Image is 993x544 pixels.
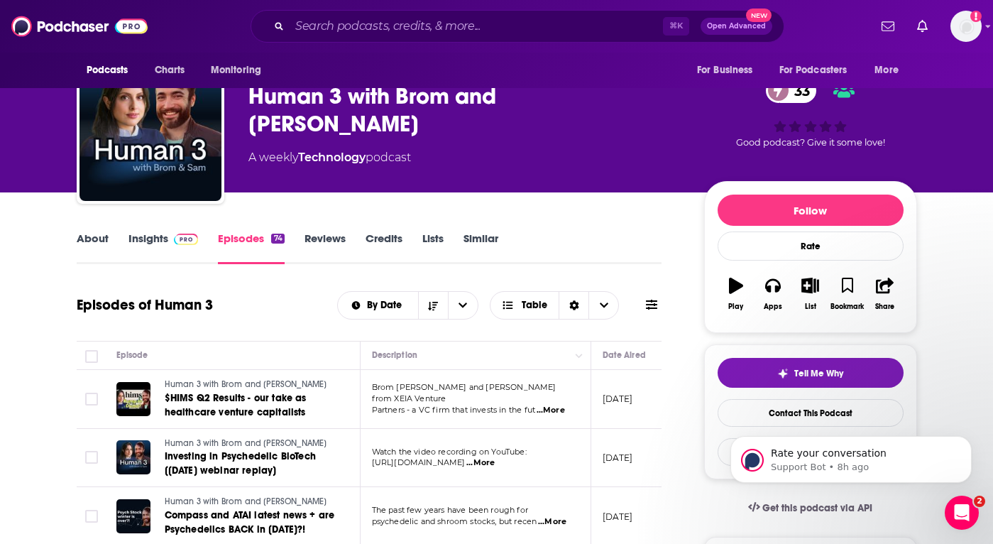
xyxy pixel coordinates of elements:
[970,11,982,22] svg: Add a profile image
[865,57,916,84] button: open menu
[603,393,633,405] p: [DATE]
[77,296,213,314] h1: Episodes of Human 3
[770,57,868,84] button: open menu
[372,347,417,364] div: Description
[687,57,771,84] button: open menu
[11,13,148,40] a: Podchaser - Follow, Share and Rate Podcasts
[85,393,98,406] span: Toggle select row
[298,151,366,164] a: Technology
[448,292,478,319] button: open menu
[950,11,982,42] button: Show profile menu
[603,452,633,464] p: [DATE]
[945,496,979,530] iframe: Intercom live chat
[707,23,766,30] span: Open Advanced
[537,405,565,416] span: ...More
[876,14,900,38] a: Show notifications dropdown
[874,60,899,80] span: More
[305,232,346,264] a: Reviews
[746,9,772,22] span: New
[174,234,199,245] img: Podchaser Pro
[603,347,646,364] div: Date Aired
[950,11,982,42] span: Logged in as jgarciaampr
[728,303,743,311] div: Play
[211,60,261,80] span: Monitoring
[165,450,316,477] span: Investing in Psychedelic BioTech [[DATE] webinar replay]
[290,15,663,38] input: Search podcasts, credits, & more...
[116,347,148,364] div: Episode
[422,232,444,264] a: Lists
[165,392,307,418] span: $HIMS Q2 Results - our take as healthcare venture capitalists
[79,59,221,201] img: Human 3 with Brom and Sam
[165,509,335,535] span: Compass and ATAI latest news + are Psychedelics BACK in [DATE]?!
[718,358,904,388] button: tell me why sparkleTell Me Why
[603,511,633,523] p: [DATE]
[165,437,335,450] a: Human 3 with Brom and [PERSON_NAME]
[337,291,478,320] h2: Choose List sort
[165,508,335,537] a: Compass and ATAI latest news + are Psychedelics BACK in [DATE]?!
[697,60,753,80] span: For Business
[372,405,536,415] span: Partners - a VC firm that invests in the fut
[165,379,335,391] a: Human 3 with Brom and [PERSON_NAME]
[165,450,335,478] a: Investing in Psychedelic BioTech [[DATE] webinar replay]
[829,268,866,320] button: Bookmark
[866,268,903,320] button: Share
[764,303,782,311] div: Apps
[538,516,566,528] span: ...More
[155,60,185,80] span: Charts
[718,268,755,320] button: Play
[372,447,527,457] span: Watch the video recording on YouTube:
[766,78,817,103] a: 33
[165,496,327,506] span: Human 3 with Brom and [PERSON_NAME]
[372,505,529,515] span: The past few years have been rough for
[709,406,993,506] iframe: Intercom notifications message
[85,451,98,464] span: Toggle select row
[165,391,335,420] a: $HIMS Q2 Results - our take as healthcare venture capitalists
[950,11,982,42] img: User Profile
[338,300,418,310] button: open menu
[559,292,588,319] div: Sort Direction
[146,57,194,84] a: Charts
[77,232,109,264] a: About
[271,234,284,244] div: 74
[522,300,547,310] span: Table
[248,149,411,166] div: A weekly podcast
[762,502,872,514] span: Get this podcast via API
[571,347,588,364] button: Column Actions
[911,14,933,38] a: Show notifications dropdown
[779,60,847,80] span: For Podcasters
[251,10,784,43] div: Search podcasts, credits, & more...
[794,368,843,379] span: Tell Me Why
[463,232,498,264] a: Similar
[128,232,199,264] a: InsightsPodchaser Pro
[366,232,402,264] a: Credits
[165,496,335,508] a: Human 3 with Brom and [PERSON_NAME]
[165,379,327,389] span: Human 3 with Brom and [PERSON_NAME]
[701,18,772,35] button: Open AdvancedNew
[780,78,817,103] span: 33
[372,457,466,467] span: [URL][DOMAIN_NAME]
[372,382,556,403] span: Brom [PERSON_NAME] and [PERSON_NAME] from XEIA Venture
[791,268,828,320] button: List
[704,69,917,157] div: 33Good podcast? Give it some love!
[367,300,407,310] span: By Date
[830,303,864,311] div: Bookmark
[218,232,284,264] a: Episodes74
[718,232,904,261] div: Rate
[85,510,98,523] span: Toggle select row
[875,303,894,311] div: Share
[372,516,537,526] span: psychedelic and shroom stocks, but recen
[490,291,620,320] button: Choose View
[718,399,904,427] a: Contact This Podcast
[87,60,128,80] span: Podcasts
[737,491,884,526] a: Get this podcast via API
[663,17,689,36] span: ⌘ K
[736,137,885,148] span: Good podcast? Give it some love!
[466,457,495,469] span: ...More
[755,268,791,320] button: Apps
